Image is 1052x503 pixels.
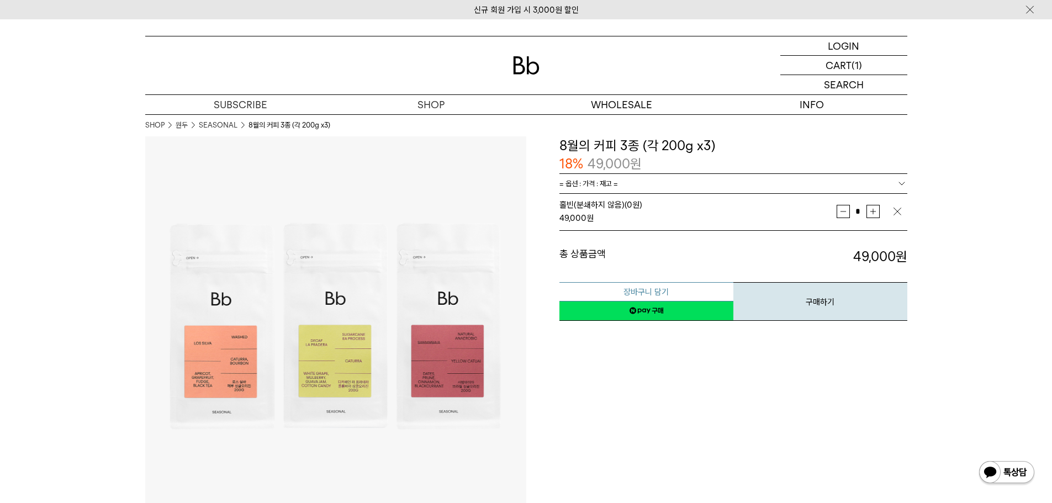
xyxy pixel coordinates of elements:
[559,247,733,266] dt: 총 상품금액
[896,248,907,264] b: 원
[559,213,586,223] strong: 49,000
[824,75,864,94] p: SEARCH
[559,301,733,321] a: 새창
[559,282,733,301] button: 장바구니 담기
[717,95,907,114] p: INFO
[336,95,526,114] a: SHOP
[892,206,903,217] img: 삭제
[826,56,852,75] p: CART
[630,156,642,172] span: 원
[853,248,907,264] strong: 49,000
[474,5,579,15] a: 신규 회원 가입 시 3,000원 할인
[559,211,837,225] div: 원
[145,95,336,114] a: SUBSCRIBE
[559,174,618,193] span: = 옵션 : 가격 : 재고 =
[852,56,862,75] p: (1)
[733,282,907,321] button: 구매하기
[828,36,859,55] p: LOGIN
[145,120,165,131] a: SHOP
[978,460,1035,486] img: 카카오톡 채널 1:1 채팅 버튼
[559,155,583,173] p: 18%
[199,120,237,131] a: SEASONAL
[176,120,188,131] a: 원두
[780,36,907,56] a: LOGIN
[513,56,540,75] img: 로고
[588,155,642,173] p: 49,000
[249,120,330,131] li: 8월의 커피 3종 (각 200g x3)
[837,205,850,218] button: 감소
[526,95,717,114] p: WHOLESALE
[559,200,642,210] span: 홀빈(분쇄하지 않음) (0원)
[866,205,880,218] button: 증가
[559,136,907,155] h3: 8월의 커피 3종 (각 200g x3)
[780,56,907,75] a: CART (1)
